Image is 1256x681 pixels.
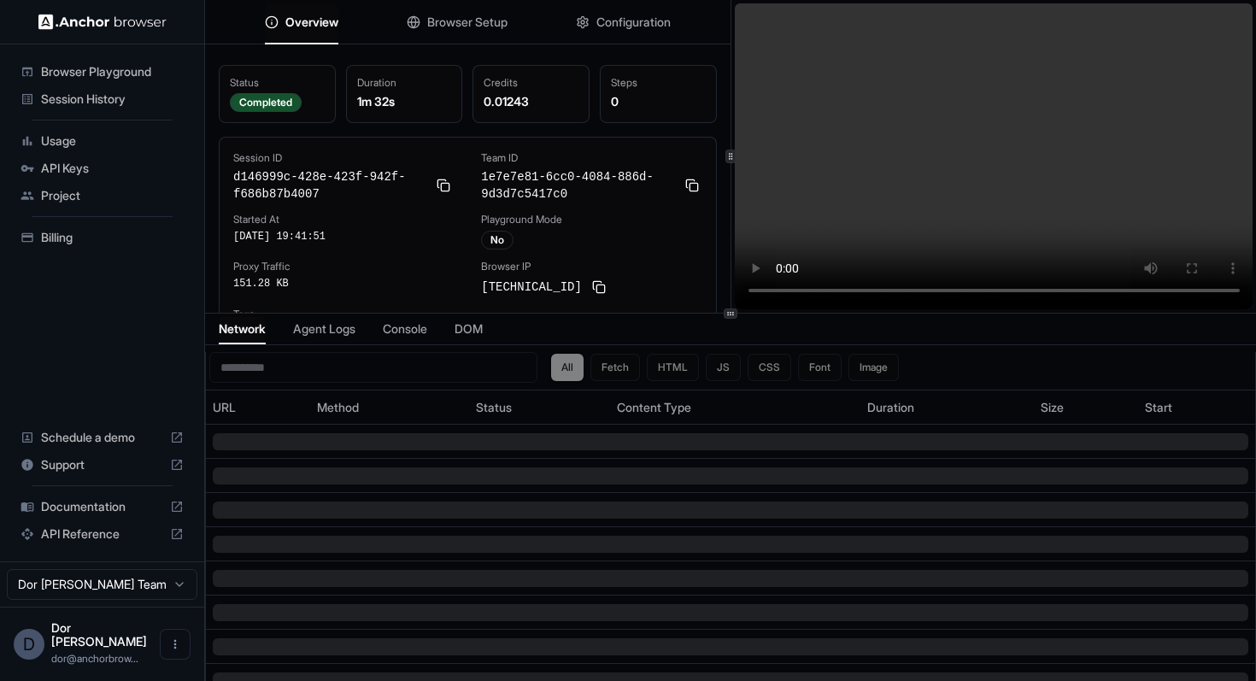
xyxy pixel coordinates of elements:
[14,85,191,113] div: Session History
[41,160,184,177] span: API Keys
[357,76,452,90] div: Duration
[481,231,514,250] div: No
[41,187,184,204] span: Project
[233,277,454,291] div: 151.28 KB
[611,93,706,110] div: 0
[285,14,338,31] span: Overview
[293,320,355,338] span: Agent Logs
[481,260,701,273] div: Browser IP
[481,279,582,296] span: [TECHNICAL_ID]
[14,127,191,155] div: Usage
[51,620,147,649] span: Dor Dankner
[14,451,191,478] div: Support
[38,14,167,30] img: Anchor Logo
[233,168,426,203] span: d146999c-428e-423f-942f-f686b87b4007
[1041,399,1131,416] div: Size
[484,76,578,90] div: Credits
[41,498,163,515] span: Documentation
[233,308,702,321] div: Tags
[14,58,191,85] div: Browser Playground
[1145,399,1248,416] div: Start
[14,520,191,548] div: API Reference
[455,320,483,338] span: DOM
[41,229,184,246] span: Billing
[357,93,452,110] div: 1m 32s
[41,63,184,80] span: Browser Playground
[14,155,191,182] div: API Keys
[14,182,191,209] div: Project
[317,399,461,416] div: Method
[484,93,578,110] div: 0.01243
[596,14,671,31] span: Configuration
[481,168,674,203] span: 1e7e7e81-6cc0-4084-886d-9d3d7c5417c0
[41,525,163,543] span: API Reference
[160,629,191,660] button: Open menu
[230,93,302,112] div: Completed
[14,493,191,520] div: Documentation
[14,629,44,660] div: D
[611,76,706,90] div: Steps
[383,320,427,338] span: Console
[41,91,184,108] span: Session History
[14,424,191,451] div: Schedule a demo
[867,399,1026,416] div: Duration
[41,132,184,150] span: Usage
[427,14,508,31] span: Browser Setup
[617,399,854,416] div: Content Type
[233,260,454,273] div: Proxy Traffic
[41,456,163,473] span: Support
[233,230,454,244] div: [DATE] 19:41:51
[481,151,701,165] div: Team ID
[51,652,138,665] span: dor@anchorbrowser.io
[14,224,191,251] div: Billing
[213,399,303,416] div: URL
[41,429,163,446] span: Schedule a demo
[230,76,325,90] div: Status
[233,213,454,226] div: Started At
[219,320,266,338] span: Network
[233,151,454,165] div: Session ID
[481,213,701,226] div: Playground Mode
[476,399,603,416] div: Status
